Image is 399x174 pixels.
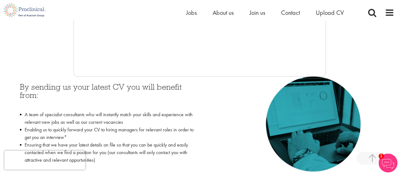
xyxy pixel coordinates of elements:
[249,9,265,17] a: Join us
[378,153,384,159] span: 1
[20,83,195,108] h3: By sending us your latest CV you will benefit from:
[20,111,195,126] li: A team of specialist consultants who will instantly match your skills and experience with relevan...
[213,9,234,17] a: About us
[20,126,195,141] li: Enabling us to quickly forward your CV to hiring managers for relevant roles in order to get you ...
[4,151,85,170] iframe: reCAPTCHA
[316,9,344,17] a: Upload CV
[281,9,300,17] a: Contact
[378,153,397,172] img: Chatbot
[20,141,195,171] li: Ensuring that we have your latest details on file so that you can be quickly and easily contacted...
[186,9,197,17] a: Jobs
